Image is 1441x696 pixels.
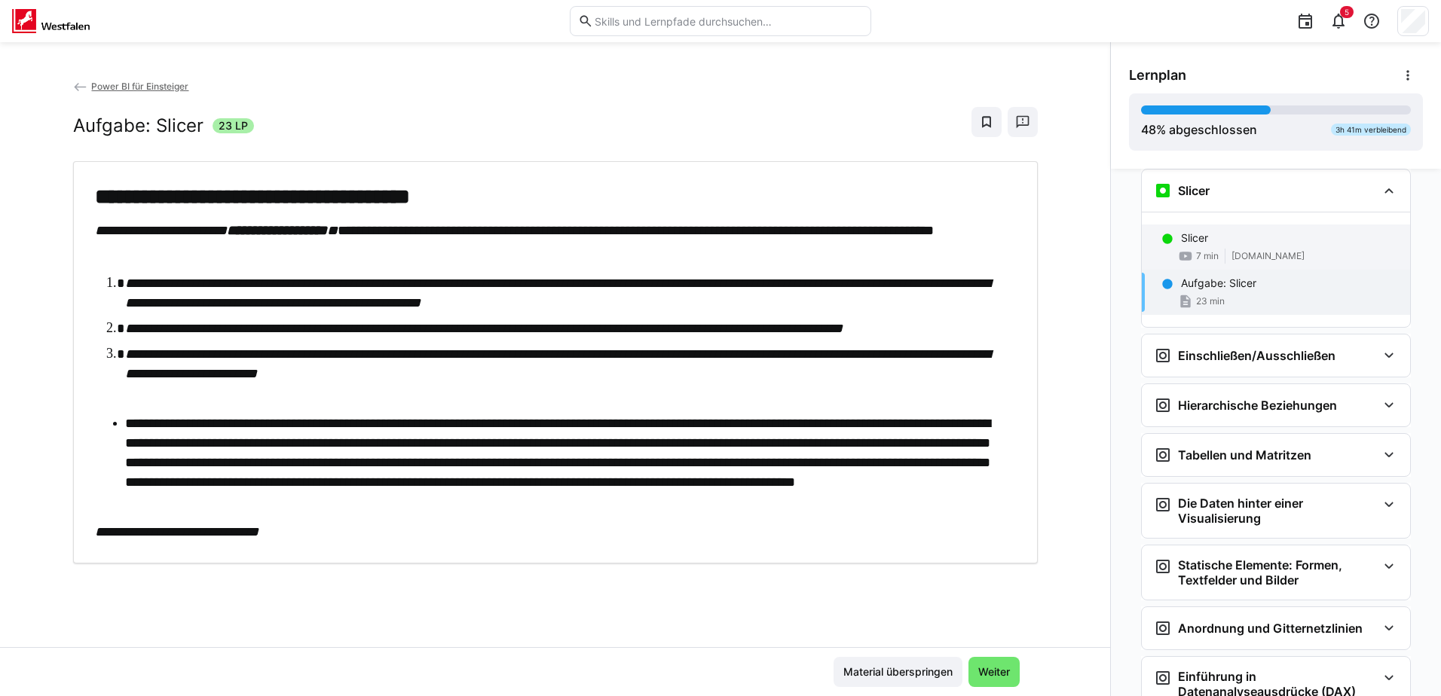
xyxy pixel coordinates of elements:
[841,664,955,679] span: Material überspringen
[1178,447,1311,462] h3: Tabellen und Matritzen
[1178,496,1377,526] h3: Die Daten hinter einer Visualisierung
[834,657,962,687] button: Material überspringen
[1178,348,1335,363] h3: Einschließen/Ausschließen
[1141,122,1156,137] span: 48
[1129,67,1186,84] span: Lernplan
[1196,295,1225,307] span: 23 min
[1141,121,1257,139] div: % abgeschlossen
[73,81,189,92] a: Power BI für Einsteiger
[91,81,188,92] span: Power BI für Einsteiger
[1331,124,1411,136] div: 3h 41m verbleibend
[968,657,1020,687] button: Weiter
[1181,230,1208,246] p: Slicer
[1178,183,1210,198] h3: Slicer
[1181,276,1256,291] p: Aufgabe: Slicer
[1178,621,1363,636] h3: Anordnung und Gitternetzlinien
[976,664,1012,679] span: Weiter
[73,114,203,137] h2: Aufgabe: Slicer
[1231,250,1305,262] span: [DOMAIN_NAME]
[593,14,863,28] input: Skills und Lernpfade durchsuchen…
[1178,557,1377,588] h3: Statische Elemente: Formen, Textfelder und Bilder
[1178,398,1337,413] h3: Hierarchische Beziehungen
[219,118,248,133] span: 23 LP
[1196,250,1219,262] span: 7 min
[1345,8,1349,17] span: 5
